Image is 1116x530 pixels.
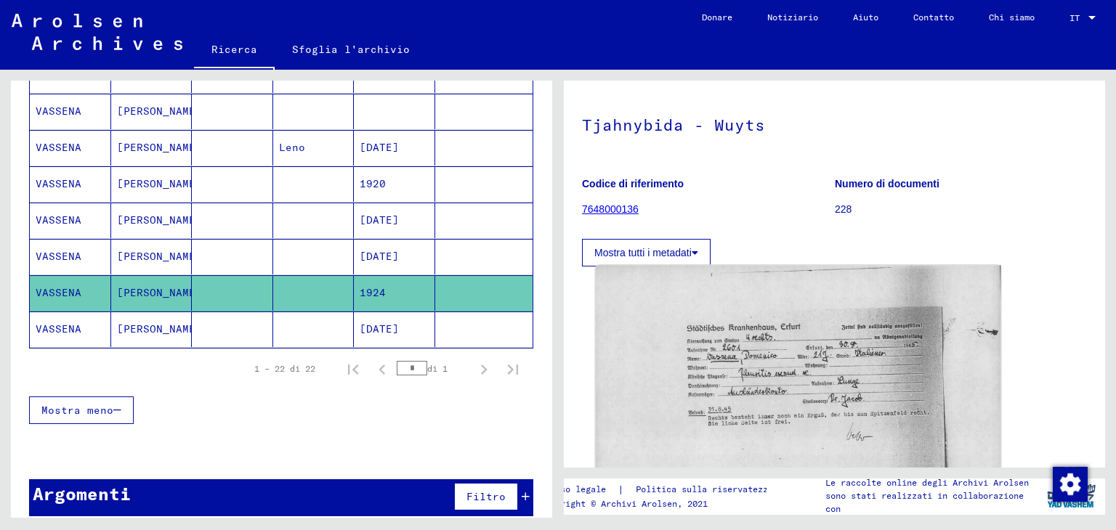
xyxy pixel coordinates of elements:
[36,322,81,335] font: VASSENA
[540,498,708,509] font: Copyright © Archivi Arolsen, 2021
[1044,478,1099,514] img: yv_logo.png
[194,32,275,70] a: Ricerca
[117,213,202,227] font: [PERSON_NAME]
[36,250,81,263] font: VASSENA
[853,12,878,23] font: Aiuto
[360,250,399,263] font: [DATE]
[624,482,790,497] a: Politica sulla riservatezza
[582,115,765,135] font: Tjahnybida - Wuyts
[466,490,506,503] font: Filtro
[582,203,639,215] a: 7648000136
[1069,12,1080,23] font: IT
[36,286,81,299] font: VASSENA
[36,105,81,118] font: VASSENA
[360,286,386,299] font: 1924
[989,12,1035,23] font: Chi siamo
[825,477,1029,488] font: Le raccolte online degli Archivi Arolsen
[339,354,368,383] button: Prima pagina
[117,141,202,154] font: [PERSON_NAME]
[368,354,397,383] button: Pagina precedente
[117,286,202,299] font: [PERSON_NAME]
[36,177,81,190] font: VASSENA
[469,354,498,383] button: Pagina successiva
[594,247,692,258] font: Mostra tutti i metadati
[117,105,202,118] font: [PERSON_NAME]
[117,177,202,190] font: [PERSON_NAME]
[117,250,202,263] font: [PERSON_NAME]
[498,354,527,383] button: Ultima pagina
[835,203,852,215] font: 228
[211,43,257,56] font: Ricerca
[41,404,113,417] font: Mostra meno
[427,363,448,374] font: di 1
[254,363,315,374] font: 1 – 22 di 22
[29,396,134,424] button: Mostra meno
[275,32,427,67] a: Sfoglia l'archivio
[825,490,1024,514] font: sono stati realizzati in collaborazione con
[540,482,618,497] a: Avviso legale
[36,213,81,227] font: VASSENA
[582,239,711,266] button: Mostra tutti i metadati
[1052,466,1087,501] div: Modifica consenso
[913,12,954,23] font: Contatto
[360,177,386,190] font: 1920
[636,484,773,494] font: Politica sulla riservatezza
[767,12,818,23] font: Notiziario
[360,141,399,154] font: [DATE]
[292,43,410,56] font: Sfoglia l'archivio
[117,322,202,335] font: [PERSON_NAME]
[835,178,939,189] font: Numero di documenti
[618,483,624,496] font: |
[36,141,81,154] font: VASSENA
[540,484,606,494] font: Avviso legale
[33,483,131,505] font: Argomenti
[360,213,399,227] font: [DATE]
[279,141,305,154] font: Leno
[360,322,399,335] font: [DATE]
[454,483,518,510] button: Filtro
[1053,467,1088,502] img: Modifica consenso
[12,14,182,50] img: Arolsen_neg.svg
[582,178,684,189] font: Codice di riferimento
[702,12,732,23] font: Donare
